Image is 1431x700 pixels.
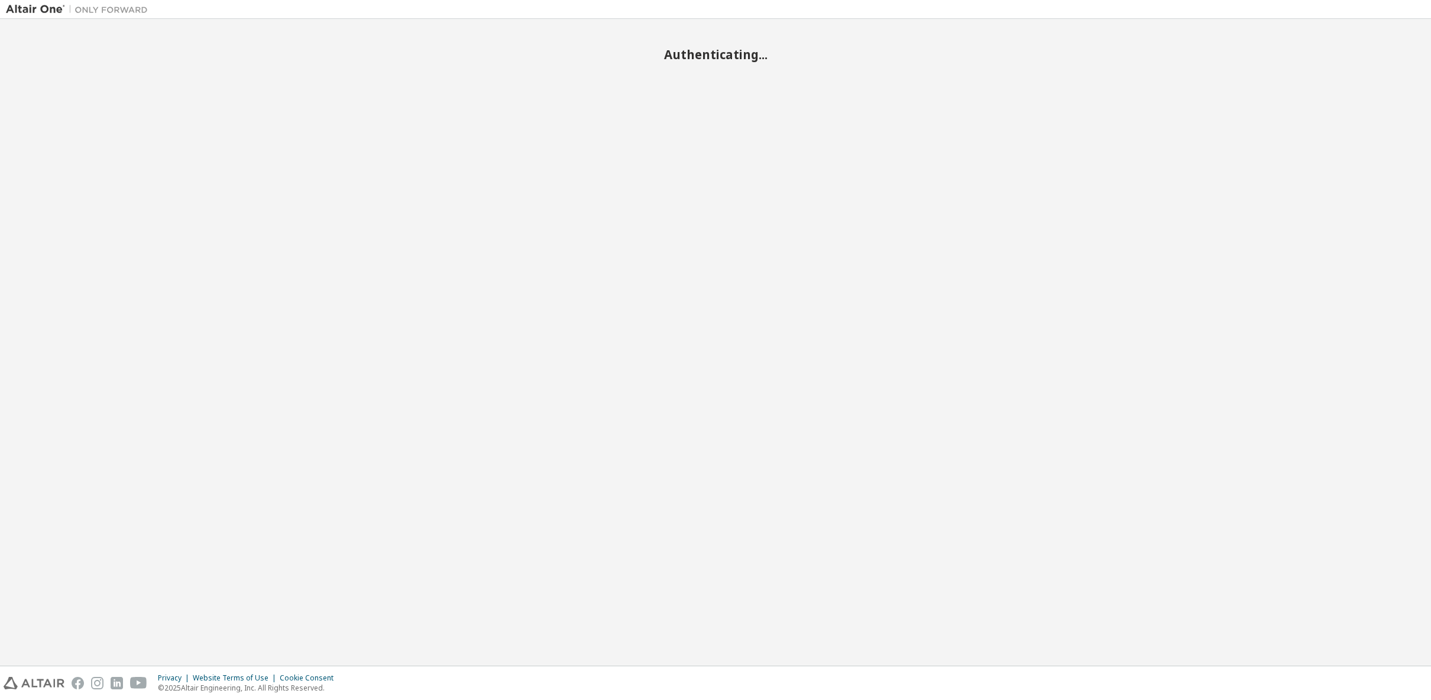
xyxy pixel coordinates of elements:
img: altair_logo.svg [4,677,64,689]
img: instagram.svg [91,677,103,689]
div: Privacy [158,673,193,683]
img: facebook.svg [72,677,84,689]
div: Website Terms of Use [193,673,280,683]
img: linkedin.svg [111,677,123,689]
div: Cookie Consent [280,673,341,683]
img: youtube.svg [130,677,147,689]
p: © 2025 Altair Engineering, Inc. All Rights Reserved. [158,683,341,693]
img: Altair One [6,4,154,15]
h2: Authenticating... [6,47,1425,62]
